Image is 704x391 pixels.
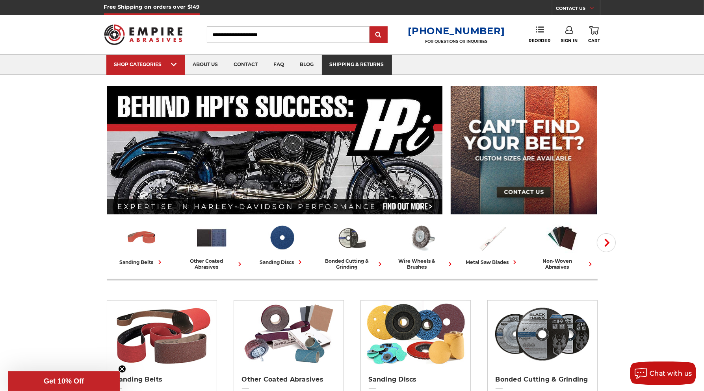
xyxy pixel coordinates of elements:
[561,38,578,43] span: Sign In
[588,38,600,43] span: Cart
[630,361,696,385] button: Chat with us
[531,258,594,270] div: non-woven abrasives
[180,258,244,270] div: other coated abrasives
[292,55,322,75] a: blog
[546,221,579,254] img: Non-woven Abrasives
[466,258,519,266] div: metal saw blades
[125,221,158,254] img: Sanding Belts
[8,371,120,391] div: Get 10% OffClose teaser
[110,221,174,266] a: sanding belts
[104,19,183,50] img: Empire Abrasives
[529,26,550,43] a: Reorder
[320,258,384,270] div: bonded cutting & grinding
[322,55,392,75] a: shipping & returns
[115,376,209,384] h2: Sanding Belts
[118,365,126,373] button: Close teaser
[371,27,386,43] input: Submit
[226,55,266,75] a: contact
[390,221,454,270] a: wire wheels & brushes
[556,4,600,15] a: CONTACT US
[107,86,443,214] img: Banner for an interview featuring Horsepower Inc who makes Harley performance upgrades featured o...
[476,221,509,254] img: Metal Saw Blades
[491,301,593,367] img: Bonded Cutting & Grinding
[111,301,213,367] img: Sanding Belts
[260,258,304,266] div: sanding discs
[114,61,177,67] div: SHOP CATEGORIES
[238,301,340,367] img: Other Coated Abrasives
[408,39,505,44] p: FOR QUESTIONS OR INQUIRIES
[461,221,524,266] a: metal saw blades
[266,55,292,75] a: faq
[451,86,597,214] img: promo banner for custom belts.
[529,38,550,43] span: Reorder
[266,221,298,254] img: Sanding Discs
[364,301,466,367] img: Sanding Discs
[242,376,336,384] h2: Other Coated Abrasives
[390,258,454,270] div: wire wheels & brushes
[369,376,463,384] h2: Sanding Discs
[195,221,228,254] img: Other Coated Abrasives
[120,258,164,266] div: sanding belts
[531,221,594,270] a: non-woven abrasives
[650,370,692,377] span: Chat with us
[406,221,438,254] img: Wire Wheels & Brushes
[250,221,314,266] a: sanding discs
[320,221,384,270] a: bonded cutting & grinding
[496,376,589,384] h2: Bonded Cutting & Grinding
[180,221,244,270] a: other coated abrasives
[44,377,84,385] span: Get 10% Off
[597,233,616,252] button: Next
[185,55,226,75] a: about us
[336,221,368,254] img: Bonded Cutting & Grinding
[408,25,505,37] a: [PHONE_NUMBER]
[588,26,600,43] a: Cart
